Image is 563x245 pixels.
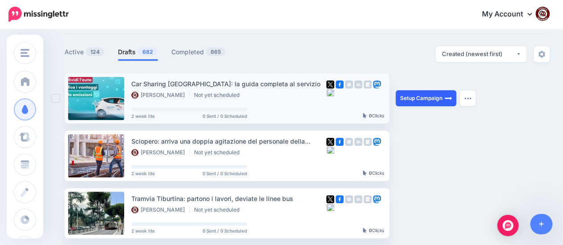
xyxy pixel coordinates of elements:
img: menu.png [20,49,29,57]
img: google_business-grey-square.png [364,80,372,88]
span: 0 Sent / 0 Scheduled [203,114,247,118]
img: mastodon-square.png [373,80,381,88]
span: 2 week lite [131,229,155,233]
button: Created (newest first) [435,46,527,62]
img: mastodon-square.png [373,195,381,203]
span: 0 Sent / 0 Scheduled [203,171,247,176]
span: 2 week lite [131,114,155,118]
img: mastodon-square.png [373,138,381,146]
img: twitter-square.png [326,138,334,146]
div: Open Intercom Messenger [497,215,518,236]
img: instagram-grey-square.png [345,80,353,88]
img: pointer-grey-darker.png [363,228,367,233]
b: 0 [369,170,372,176]
img: pointer-grey-darker.png [363,170,367,176]
div: Created (newest first) [442,50,516,58]
span: 865 [206,48,225,56]
img: bluesky-grey-square.png [326,146,334,154]
a: Setup Campaign [396,90,456,106]
img: twitter-square.png [326,195,334,203]
img: twitter-square.png [326,80,334,88]
li: Not yet scheduled [194,92,244,99]
div: Sciopero: arriva una doppia agitazione del personale della manutenzione e degli appalti ferroviari [131,136,326,146]
b: 0 [369,228,372,233]
img: instagram-grey-square.png [345,195,353,203]
img: linkedin-grey-square.png [354,80,362,88]
div: Clicks [363,228,384,233]
span: 682 [138,48,158,56]
a: Completed865 [171,47,226,57]
img: instagram-grey-square.png [345,138,353,146]
img: dots.png [464,97,471,100]
span: 0 Sent / 0 Scheduled [203,229,247,233]
img: settings-grey.png [538,51,545,58]
div: Clicks [363,113,384,119]
img: linkedin-grey-square.png [354,138,362,146]
div: Clicks [363,171,384,176]
a: My Account [473,4,550,25]
div: Tramvia Tiburtina: partono i lavori, deviate le linee bus [131,193,326,204]
li: [PERSON_NAME] [131,92,190,99]
span: 124 [86,48,104,56]
b: 0 [369,113,372,118]
img: bluesky-grey-square.png [326,203,334,211]
a: Active124 [65,47,105,57]
li: Not yet scheduled [194,149,244,156]
img: facebook-square.png [336,138,344,146]
a: Drafts682 [118,47,158,57]
img: facebook-square.png [336,80,344,88]
img: linkedin-grey-square.png [354,195,362,203]
li: Not yet scheduled [194,206,244,213]
div: Car Sharing [GEOGRAPHIC_DATA]: la guida completa al servizio [131,79,326,89]
img: bluesky-grey-square.png [326,88,334,96]
img: google_business-grey-square.png [364,138,372,146]
li: [PERSON_NAME] [131,149,190,156]
img: arrow-long-right-white.png [445,95,452,102]
img: Missinglettr [8,7,69,22]
span: 2 week lite [131,171,155,176]
li: [PERSON_NAME] [131,206,190,213]
img: facebook-square.png [336,195,344,203]
img: pointer-grey-darker.png [363,113,367,118]
img: google_business-grey-square.png [364,195,372,203]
